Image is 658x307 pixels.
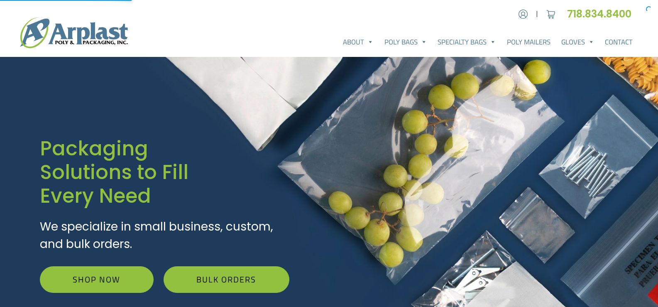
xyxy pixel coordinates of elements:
[164,266,289,293] a: Bulk Orders
[40,137,289,208] h1: Packaging Solutions to Fill Every Need
[338,34,379,50] a: About
[20,17,128,48] img: logo
[599,34,638,50] a: Contact
[556,34,600,50] a: Gloves
[433,34,502,50] a: Specialty Bags
[40,218,289,253] p: We specialize in small business, custom, and bulk orders.
[379,34,433,50] a: Poly Bags
[40,266,154,293] a: Shop Now
[536,9,538,19] span: |
[501,34,556,50] a: Poly Mailers
[567,7,638,21] a: 718.834.8400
